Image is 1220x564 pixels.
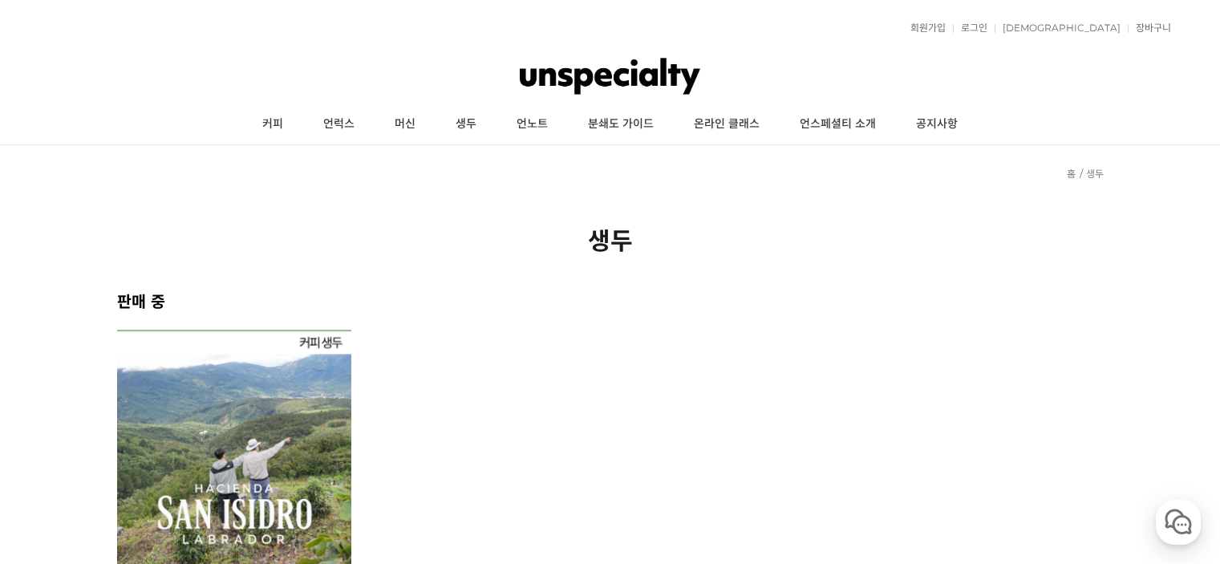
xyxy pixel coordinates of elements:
[896,104,978,144] a: 공지사항
[520,52,700,100] img: 언스페셜티 몰
[953,23,987,33] a: 로그인
[117,289,1104,312] h2: 판매 중
[1086,168,1104,180] a: 생두
[568,104,674,144] a: 분쇄도 가이드
[1067,168,1076,180] a: 홈
[242,104,303,144] a: 커피
[1128,23,1171,33] a: 장바구니
[303,104,375,144] a: 언럭스
[995,23,1121,33] a: [DEMOGRAPHIC_DATA]
[375,104,436,144] a: 머신
[674,104,780,144] a: 온라인 클래스
[780,104,896,144] a: 언스페셜티 소개
[436,104,497,144] a: 생두
[902,23,946,33] a: 회원가입
[117,221,1104,257] h2: 생두
[497,104,568,144] a: 언노트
